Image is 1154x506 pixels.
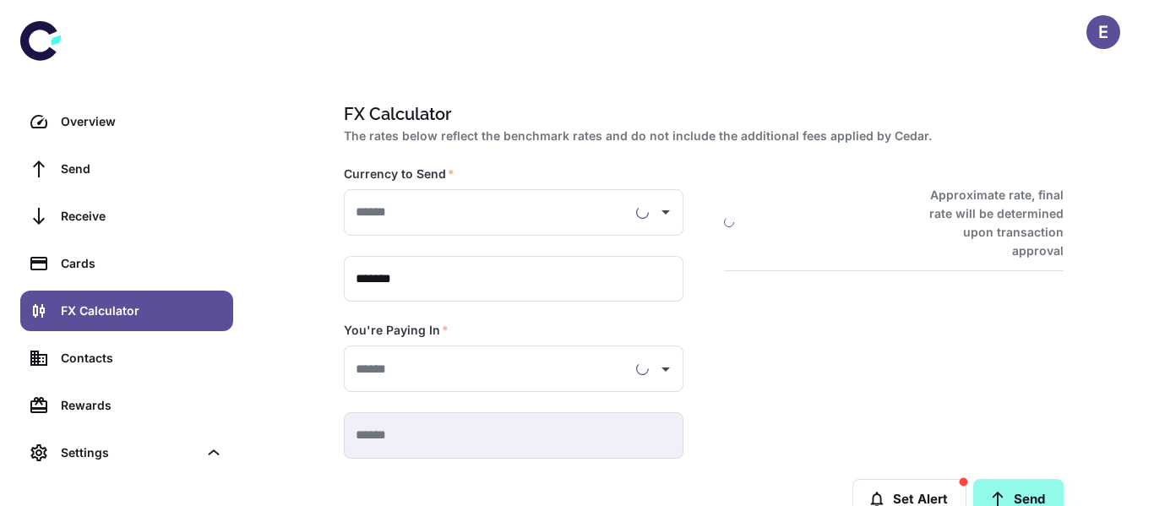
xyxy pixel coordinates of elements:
div: FX Calculator [61,302,223,320]
a: Receive [20,196,233,237]
h6: Approximate rate, final rate will be determined upon transaction approval [911,186,1064,260]
label: You're Paying In [344,322,449,339]
div: Rewards [61,396,223,415]
div: Settings [61,443,198,462]
button: Open [654,357,678,381]
div: Settings [20,433,233,473]
button: Open [654,200,678,224]
a: Rewards [20,385,233,426]
div: Cards [61,254,223,273]
div: Receive [61,207,223,226]
a: Send [20,149,233,189]
div: Send [61,160,223,178]
button: E [1086,15,1120,49]
a: FX Calculator [20,291,233,331]
div: Overview [61,112,223,131]
a: Cards [20,243,233,284]
h1: FX Calculator [344,101,1057,127]
label: Currency to Send [344,166,455,182]
a: Contacts [20,338,233,378]
div: Contacts [61,349,223,367]
a: Overview [20,101,233,142]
